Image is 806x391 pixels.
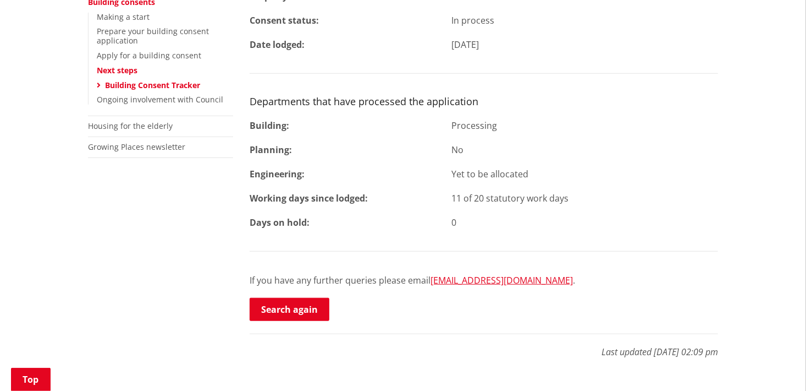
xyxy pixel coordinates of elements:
[88,142,185,152] a: Growing Places newsletter
[444,38,727,51] div: [DATE]
[250,334,718,359] p: Last updated [DATE] 02:09 pm
[444,192,727,205] div: 11 of 20 statutory work days
[105,80,200,90] a: Building Consent Tracker
[444,143,727,156] div: No
[97,65,137,75] a: Next steps
[755,345,795,384] iframe: Messenger Launcher
[250,216,310,229] strong: Days on hold:
[250,39,305,51] strong: Date lodged:
[250,14,319,26] strong: Consent status:
[444,167,727,181] div: Yet to be allocated
[11,368,51,391] a: Top
[250,168,305,180] strong: Engineering:
[97,94,223,105] a: Ongoing involvement with Council
[250,298,329,321] a: Search again
[88,121,173,131] a: Housing for the elderly
[250,274,718,287] p: If you have any further queries please email .
[97,50,201,61] a: Apply for a building consent
[430,274,573,286] a: [EMAIL_ADDRESS][DOMAIN_NAME]
[250,192,368,204] strong: Working days since lodged:
[444,119,727,132] div: Processing
[250,144,292,156] strong: Planning:
[97,26,209,46] a: Prepare your building consent application
[97,12,150,22] a: Making a start
[444,216,727,229] div: 0
[250,96,718,108] h3: Departments that have processed the application
[444,14,727,27] div: In process
[250,120,289,132] strong: Building:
